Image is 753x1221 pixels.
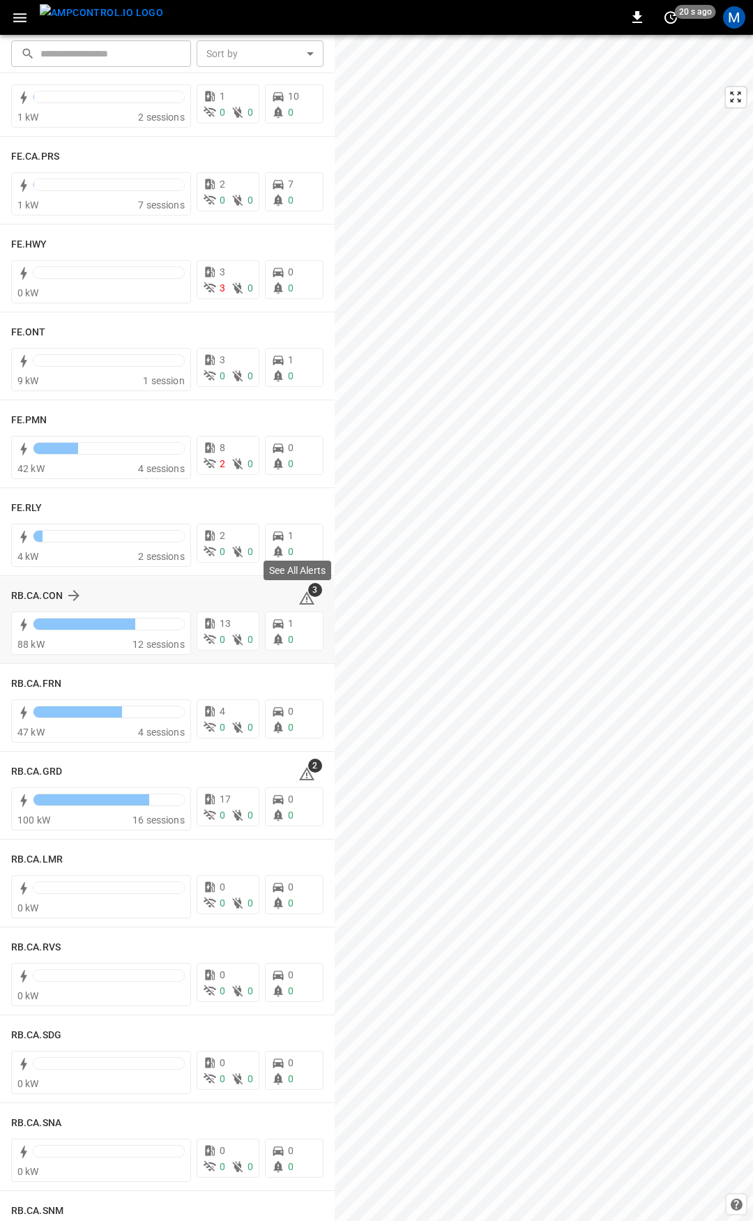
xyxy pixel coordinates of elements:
span: 1 [288,354,294,365]
button: set refresh interval [660,6,682,29]
span: 0 [220,1073,225,1084]
span: 0 [220,1161,225,1172]
span: 0 [288,1073,294,1084]
span: 0 [288,985,294,996]
p: See All Alerts [269,563,326,577]
span: 0 [288,266,294,278]
h6: RB.CA.SNA [11,1116,61,1131]
span: 9 kW [17,375,39,386]
h6: RB.CA.FRN [11,676,61,692]
span: 3 [220,282,225,294]
span: 20 s ago [675,5,716,19]
div: profile-icon [723,6,745,29]
span: 0 [288,1145,294,1156]
h6: RB.CA.CON [11,589,63,604]
span: 0 [220,897,225,909]
span: 0 [220,195,225,206]
span: 0 [220,370,225,381]
span: 0 [248,370,253,381]
span: 1 [220,91,225,102]
h6: FE.ONT [11,325,46,340]
span: 0 [220,107,225,118]
h6: RB.CA.SNM [11,1204,63,1219]
span: 0 kW [17,287,39,298]
span: 0 [220,1057,225,1068]
span: 4 sessions [138,727,185,738]
span: 0 [288,546,294,557]
span: 2 sessions [138,551,185,562]
h6: FE.RLY [11,501,43,516]
span: 8 [220,442,225,453]
span: 0 [288,810,294,821]
span: 10 [288,91,299,102]
span: 0 [288,722,294,733]
h6: RB.CA.LMR [11,852,63,867]
span: 0 kW [17,902,39,913]
span: 0 [220,969,225,980]
span: 0 [248,634,253,645]
span: 0 [288,794,294,805]
span: 0 kW [17,1166,39,1177]
span: 100 kW [17,814,50,826]
span: 88 kW [17,639,45,650]
canvas: Map [335,35,753,1221]
span: 12 sessions [132,639,185,650]
span: 0 [248,1073,253,1084]
h6: FE.CA.PRS [11,149,59,165]
span: 0 [288,370,294,381]
span: 2 [308,759,322,773]
span: 0 kW [17,990,39,1001]
span: 0 [220,722,225,733]
span: 0 [288,706,294,717]
span: 0 [288,195,294,206]
span: 0 [220,881,225,893]
span: 0 [288,282,294,294]
span: 42 kW [17,463,45,474]
span: 0 [220,634,225,645]
span: 13 [220,618,231,629]
h6: RB.CA.SDG [11,1028,61,1043]
span: 0 [220,810,225,821]
span: 16 sessions [132,814,185,826]
span: 47 kW [17,727,45,738]
span: 0 [288,881,294,893]
span: 1 session [143,375,184,386]
span: 7 sessions [138,199,185,211]
span: 17 [220,794,231,805]
span: 0 [248,546,253,557]
span: 0 kW [17,1078,39,1089]
span: 2 [220,179,225,190]
span: 0 [248,282,253,294]
span: 2 sessions [138,112,185,123]
span: 0 [248,722,253,733]
span: 0 [248,107,253,118]
h6: FE.HWY [11,237,47,252]
span: 1 [288,530,294,541]
span: 0 [248,985,253,996]
h6: RB.CA.RVS [11,940,61,955]
span: 2 [220,458,225,469]
h6: FE.PMN [11,413,47,428]
span: 0 [220,546,225,557]
span: 0 [248,458,253,469]
span: 7 [288,179,294,190]
span: 0 [220,985,225,996]
img: ampcontrol.io logo [40,4,163,22]
span: 0 [288,442,294,453]
span: 0 [288,969,294,980]
span: 0 [248,810,253,821]
span: 1 [288,618,294,629]
span: 0 [288,1057,294,1068]
span: 3 [220,354,225,365]
span: 0 [248,195,253,206]
span: 4 sessions [138,463,185,474]
span: 0 [288,1161,294,1172]
h6: RB.CA.GRD [11,764,62,780]
span: 0 [248,1161,253,1172]
span: 0 [288,458,294,469]
span: 4 [220,706,225,717]
span: 0 [248,897,253,909]
span: 2 [220,530,225,541]
span: 0 [288,107,294,118]
span: 0 [220,1145,225,1156]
